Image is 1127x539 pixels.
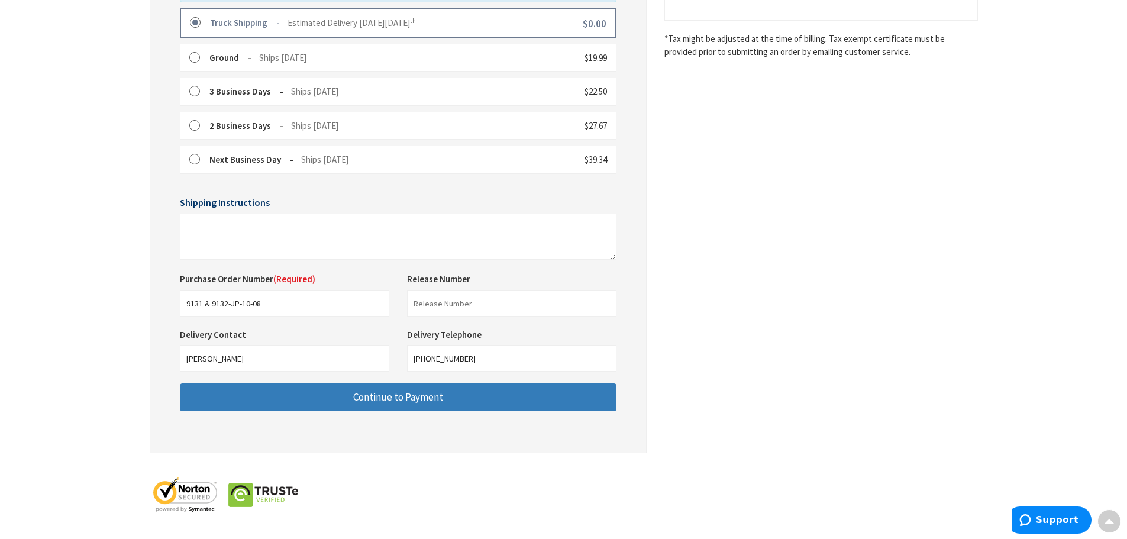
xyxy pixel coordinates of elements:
span: Estimated Delivery [DATE][DATE] [288,17,416,28]
img: norton-seal.png [150,477,221,512]
span: $22.50 [585,86,607,97]
img: truste-seal.png [228,477,299,512]
span: Ships [DATE] [291,86,338,97]
iframe: Opens a widget where you can find more information [1012,506,1092,536]
span: $19.99 [585,52,607,63]
span: $0.00 [583,17,606,30]
span: Ships [DATE] [259,52,306,63]
sup: th [410,17,416,25]
input: Purchase Order Number [180,290,389,317]
label: Release Number [407,273,470,285]
input: Release Number [407,290,616,317]
strong: Truck Shipping [210,17,280,28]
span: Shipping Instructions [180,196,270,208]
span: Continue to Payment [353,390,443,404]
strong: Ground [209,52,251,63]
span: (Required) [273,273,315,285]
span: $27.67 [585,120,607,131]
strong: 3 Business Days [209,86,283,97]
span: Ships [DATE] [301,154,348,165]
label: Delivery Contact [180,329,249,340]
span: $39.34 [585,154,607,165]
span: Ships [DATE] [291,120,338,131]
label: Purchase Order Number [180,273,315,285]
strong: Next Business Day [209,154,293,165]
: *Tax might be adjusted at the time of billing. Tax exempt certificate must be provided prior to s... [664,33,978,58]
button: Continue to Payment [180,383,616,411]
label: Delivery Telephone [407,329,485,340]
strong: 2 Business Days [209,120,283,131]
